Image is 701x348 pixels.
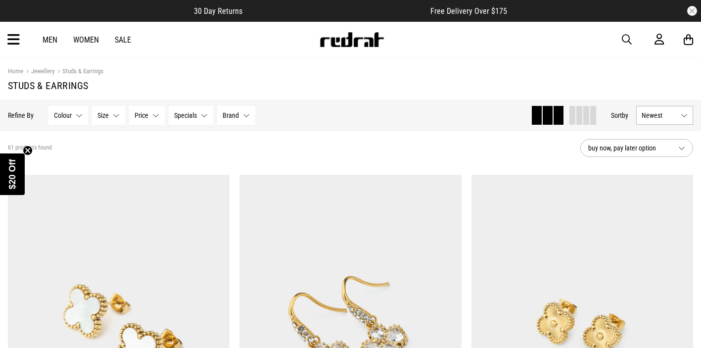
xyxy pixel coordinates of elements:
span: $20 Off [7,159,17,189]
button: Price [129,106,165,125]
span: Price [135,111,148,119]
img: Redrat logo [319,32,384,47]
button: Newest [636,106,693,125]
p: Refine By [8,111,34,119]
a: Home [8,67,23,75]
button: Brand [217,106,255,125]
button: Size [92,106,125,125]
button: Specials [169,106,213,125]
button: Close teaser [23,146,33,155]
span: Newest [642,111,677,119]
button: buy now, pay later option [580,139,693,157]
a: Women [73,35,99,45]
span: Specials [174,111,197,119]
span: buy now, pay later option [588,142,670,154]
a: Men [43,35,57,45]
span: Colour [54,111,72,119]
button: Colour [48,106,88,125]
span: Free Delivery Over $175 [430,6,507,16]
a: Sale [115,35,131,45]
span: 30 Day Returns [194,6,242,16]
span: 61 products found [8,144,52,152]
span: by [622,111,628,119]
span: Brand [223,111,239,119]
a: Studs & Earrings [54,67,103,77]
button: Sortby [611,109,628,121]
h1: Studs & Earrings [8,80,693,92]
iframe: Customer reviews powered by Trustpilot [262,6,411,16]
span: Size [97,111,109,119]
a: Jewellery [23,67,54,77]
